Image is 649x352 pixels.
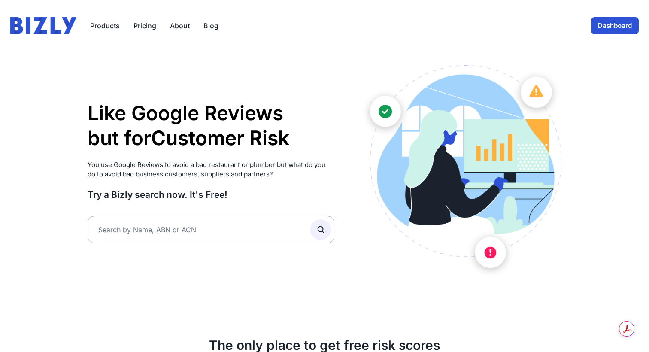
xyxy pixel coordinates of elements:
[88,101,334,150] h1: Like Google Reviews but for
[203,21,218,31] a: Blog
[88,216,334,243] input: Search by Name, ABN or ACN
[151,126,289,151] li: Customer Risk
[88,160,334,179] p: You use Google Reviews to avoid a bad restaurant or plumber but what do you do to avoid bad busin...
[88,189,334,200] h3: Try a Bizly search now. It's Free!
[90,21,120,31] button: Products
[170,21,190,31] a: About
[133,21,156,31] a: Pricing
[151,150,289,175] li: Supplier Risk
[591,17,639,34] a: Dashboard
